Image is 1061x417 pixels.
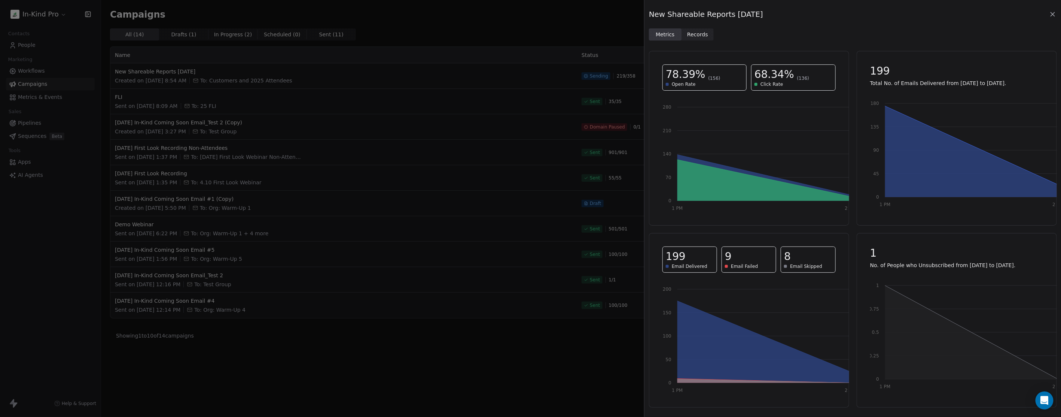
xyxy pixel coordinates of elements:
[708,75,720,81] span: (156)
[666,250,686,263] span: 199
[869,353,879,359] tspan: 0.25
[797,75,809,81] span: (136)
[870,64,890,78] span: 199
[879,384,890,390] tspan: 1 PM
[666,357,671,362] tspan: 50
[663,105,671,110] tspan: 280
[790,263,822,269] span: Email Skipped
[870,79,1043,87] p: Total No. of Emails Delivered from [DATE] to [DATE].
[663,151,671,157] tspan: 140
[663,310,671,315] tspan: 150
[663,287,671,292] tspan: 200
[666,68,705,81] span: 78.39%
[666,175,671,180] tspan: 70
[876,194,879,200] tspan: 0
[668,198,671,203] tspan: 0
[1036,392,1054,410] div: Open Intercom Messenger
[873,171,879,176] tspan: 45
[784,250,791,263] span: 8
[668,380,671,386] tspan: 0
[870,262,1043,269] p: No. of People who Unsubscribed from [DATE] to [DATE].
[672,263,707,269] span: Email Delivered
[871,101,879,106] tspan: 180
[754,68,794,81] span: 68.34%
[760,81,783,87] span: Click Rate
[879,202,890,208] tspan: 1 PM
[845,388,856,393] tspan: 2 PM
[672,206,683,211] tspan: 1 PM
[672,81,696,87] span: Open Rate
[871,124,879,130] tspan: 135
[663,333,671,339] tspan: 100
[876,283,879,288] tspan: 1
[649,9,763,19] span: New Shareable Reports [DATE]
[725,250,732,263] span: 9
[870,247,877,260] span: 1
[873,148,879,153] tspan: 90
[869,306,879,312] tspan: 0.75
[872,330,879,335] tspan: 0.5
[876,377,879,382] tspan: 0
[663,128,671,133] tspan: 210
[672,388,683,393] tspan: 1 PM
[731,263,758,269] span: Email Failed
[687,31,708,39] span: Records
[845,206,856,211] tspan: 2 PM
